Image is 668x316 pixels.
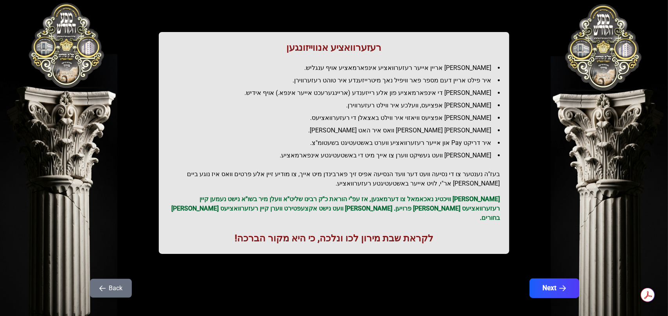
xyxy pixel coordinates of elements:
h1: רעזערוואציע אנווייזונגען [168,41,500,54]
h2: בעז"ה נענטער צו די נסיעה וועט דער וועד הנסיעה אפיס זיך פארבינדן מיט אייך, צו מודיע זיין אלע פרטים... [168,170,500,188]
li: [PERSON_NAME] וועט געשיקט ווערן צו אייך מיט די באשטעטיגטע אינפארמאציע. [174,151,500,160]
li: איר דריקט Pay און אייער רעזערוואציע ווערט באשטעטיגט בשעטומ"צ. [174,138,500,148]
li: [PERSON_NAME] די אינפארמאציע פון אלע רייזענדע (אריינגערעכט אייער אינפא.) אויף אידיש. [174,88,500,98]
li: [PERSON_NAME] אפציעס, וועלכע איר ווילט רעזערווירן. [174,101,500,110]
li: [PERSON_NAME] אריין אייער רעזערוואציע אינפארמאציע אויף ענגליש. [174,63,500,73]
li: [PERSON_NAME] [PERSON_NAME] וואס איר האט [PERSON_NAME]. [174,126,500,135]
button: Next [530,279,579,298]
li: איר פילט אריין דעם מספר פאר וויפיל נאך מיטרייזענדע איר טוהט רעזערווירן. [174,76,500,85]
p: [PERSON_NAME] וויכטיג נאכאמאל צו דערמאנען, אז עפ"י הוראת כ"ק רבינו שליט"א וועלן מיר בשו"א נישט נע... [168,195,500,223]
h1: לקראת שבת מירון לכו ונלכה, כי היא מקור הברכה! [168,232,500,245]
button: Back [90,279,132,298]
li: [PERSON_NAME] אפציעס וויאזוי איר ווילט באצאלן די רעזערוואציעס. [174,113,500,123]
